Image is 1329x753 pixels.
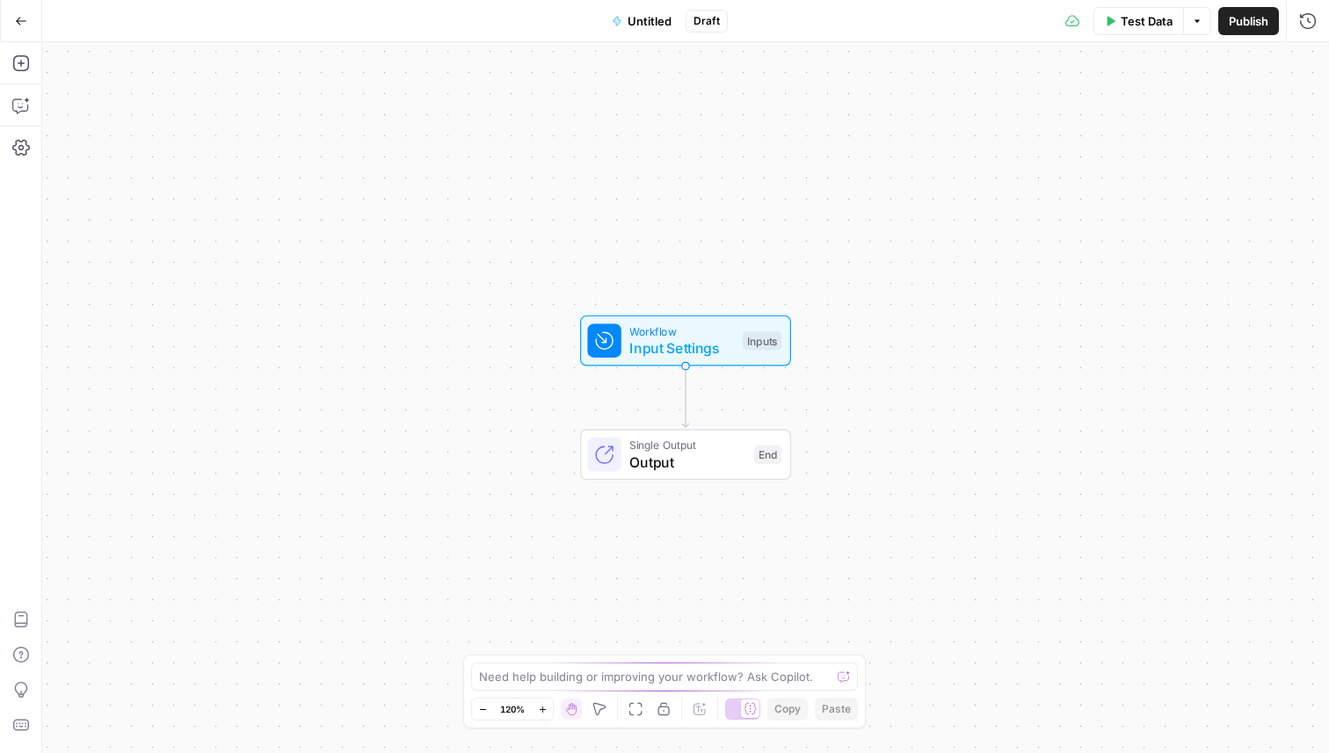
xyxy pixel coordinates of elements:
[629,337,734,358] span: Input Settings
[629,322,734,339] span: Workflow
[1121,12,1173,30] span: Test Data
[1093,7,1183,35] button: Test Data
[500,702,525,716] span: 120%
[522,430,849,481] div: Single OutputOutputEnd
[629,437,745,453] span: Single Output
[694,13,720,29] span: Draft
[822,701,851,717] span: Paste
[628,12,672,30] span: Untitled
[629,452,745,473] span: Output
[815,698,858,720] button: Paste
[743,331,781,351] div: Inputs
[601,7,682,35] button: Untitled
[767,698,808,720] button: Copy
[522,315,849,366] div: WorkflowInput SettingsInputs
[1229,12,1268,30] span: Publish
[682,366,688,428] g: Edge from start to end
[774,701,801,717] span: Copy
[754,445,781,465] div: End
[1218,7,1279,35] button: Publish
